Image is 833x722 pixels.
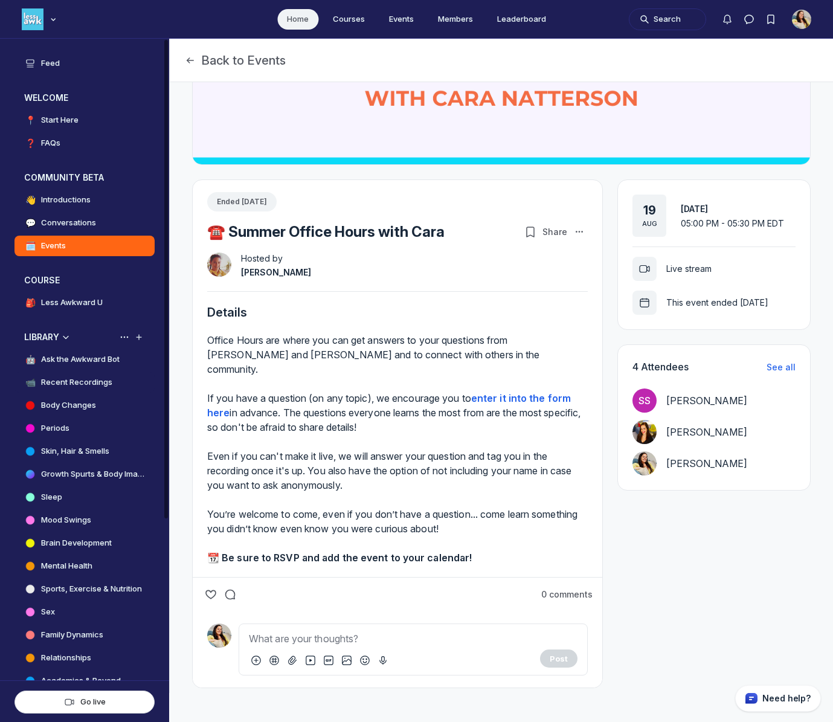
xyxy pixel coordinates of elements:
button: COMMUNITY BETACollapse space [14,168,155,187]
a: View user profile [632,388,657,413]
span: [DATE] [681,204,708,214]
h4: Events [41,240,66,252]
button: Less Awkward Hub logo [22,7,59,31]
span: This event ended [DATE] [666,297,768,309]
button: Like the ☎️ Summer Office Hours with Cara post [202,586,219,603]
h4: Recent Recordings [41,376,112,388]
a: 📍Start Here [14,110,155,131]
strong: 📆 Be sure to RSVP and add the event to your calendar! [207,552,472,564]
a: Relationships [14,648,155,668]
span: 🤖 [24,353,36,366]
a: Leaderboard [487,9,556,30]
h3: LIBRARY [24,331,59,343]
a: View user profile [632,451,657,475]
h3: WELCOME [24,92,68,104]
h4: Mood Swings [41,514,91,526]
span: 🎒 [24,297,36,309]
a: View user profile [666,456,747,471]
button: Open slash commands menu [249,653,263,668]
h4: Relationships [41,652,91,664]
button: User menu options [792,10,811,29]
a: Sleep [14,487,155,508]
a: Home [277,9,318,30]
h4: Growth Spurts & Body Image [41,468,145,480]
button: Event actions [571,224,588,240]
a: 🤖Ask the Awkward Bot [14,349,155,370]
div: 19 [643,203,656,218]
span: See all [767,362,796,372]
a: 📹Recent Recordings [14,372,155,393]
h4: Conversations [41,217,96,229]
h4: Mental Health [41,560,92,572]
button: Attach files [285,653,300,668]
a: View user profile [666,393,747,408]
h4: Sleep [41,491,62,503]
h4: Sports, Exercise & Nutrition [41,583,142,595]
a: 👋Introductions [14,190,155,210]
a: 🎒Less Awkward U [14,292,155,313]
h3: COMMUNITY BETA [24,172,104,184]
h4: Brain Development [41,537,112,549]
span: 👋 [24,194,36,206]
span: 🗓️ [24,240,36,252]
button: View space group options [118,331,130,343]
button: See all [767,359,796,374]
a: View user profile [632,420,657,444]
button: Add emoji [358,653,372,668]
span: [PERSON_NAME] [666,395,747,407]
h4: Body Changes [41,399,96,411]
button: WELCOMECollapse space [14,88,155,108]
span: 05:00 PM - 05:30 PM EDT [681,218,784,228]
button: 0 comments [541,588,593,601]
a: Brain Development [14,533,155,553]
a: Body Changes [14,395,155,416]
h4: Academics & Beyond [41,675,121,687]
span: 4 Attendees [632,361,689,373]
button: Back to Events [184,52,286,69]
button: LIBRARYCollapse space [14,327,155,347]
button: Notifications [716,8,738,30]
a: Periods [14,418,155,439]
a: Growth Spurts & Body Image [14,464,155,485]
a: View user profile [666,425,747,439]
button: Record voice message [376,653,390,668]
button: Post [540,649,577,668]
h4: Less Awkward U [41,297,103,309]
span: Live stream [666,263,712,275]
div: Go live [25,696,144,707]
a: View user profile [207,253,231,279]
span: Ended [DATE] [217,197,267,207]
div: Aug [642,219,657,228]
p: Need help? [762,692,811,704]
button: Link to a post, event, lesson, or space [267,653,281,668]
h4: Periods [41,422,69,434]
a: Skin, Hair & Smells [14,441,155,462]
h3: COURSE [24,274,60,286]
a: 🗓️Events [14,236,155,256]
span: Share [542,226,567,238]
h4: Start Here [41,114,79,126]
header: Page Header [170,39,833,82]
img: Less Awkward Hub logo [22,8,43,30]
h5: Details [207,304,588,321]
button: Go live [14,691,155,714]
a: Mood Swings [14,510,155,530]
span: [PERSON_NAME] [666,426,747,438]
h4: FAQs [41,137,60,149]
a: Feed [14,53,155,74]
a: View user profile [241,265,311,279]
span: 💬 [24,217,36,229]
button: Add GIF [321,653,336,668]
button: COURSECollapse space [14,271,155,290]
h4: Family Dynamics [41,629,103,641]
a: Sex [14,602,155,622]
button: Comment on ☎️ Summer Office Hours with Cara [222,586,239,603]
h4: Feed [41,57,60,69]
a: Sports, Exercise & Nutrition [14,579,155,599]
a: ❓FAQs [14,133,155,153]
a: Members [428,9,483,30]
div: Collapse space [60,331,72,343]
h4: Introductions [41,194,91,206]
span: ❓ [24,137,36,149]
a: Events [379,9,423,30]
